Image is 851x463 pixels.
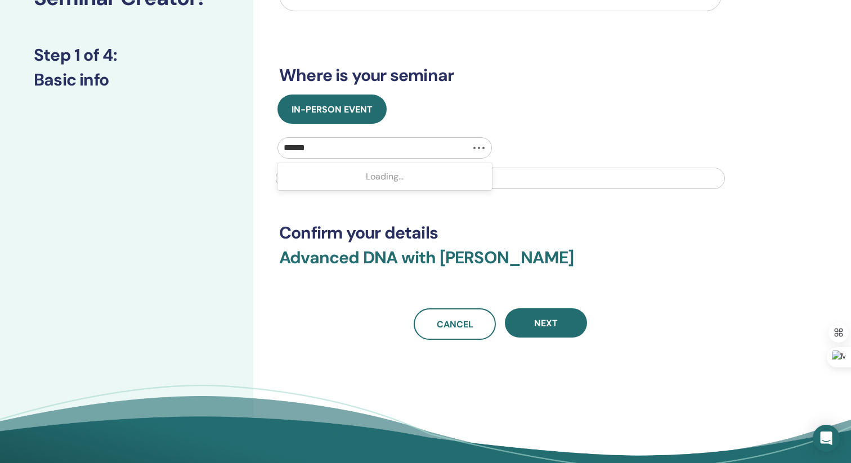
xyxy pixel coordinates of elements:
[414,308,496,340] a: Cancel
[279,65,722,86] h3: Where is your seminar
[277,165,492,188] div: Loading...
[277,95,387,124] button: In-Person Event
[505,308,587,338] button: Next
[34,70,220,90] h3: Basic info
[34,45,220,65] h3: Step 1 of 4 :
[534,317,558,329] span: Next
[279,248,722,281] h3: Advanced DNA with [PERSON_NAME]
[279,223,722,243] h3: Confirm your details
[292,104,373,115] span: In-Person Event
[437,318,473,330] span: Cancel
[813,425,840,452] div: Open Intercom Messenger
